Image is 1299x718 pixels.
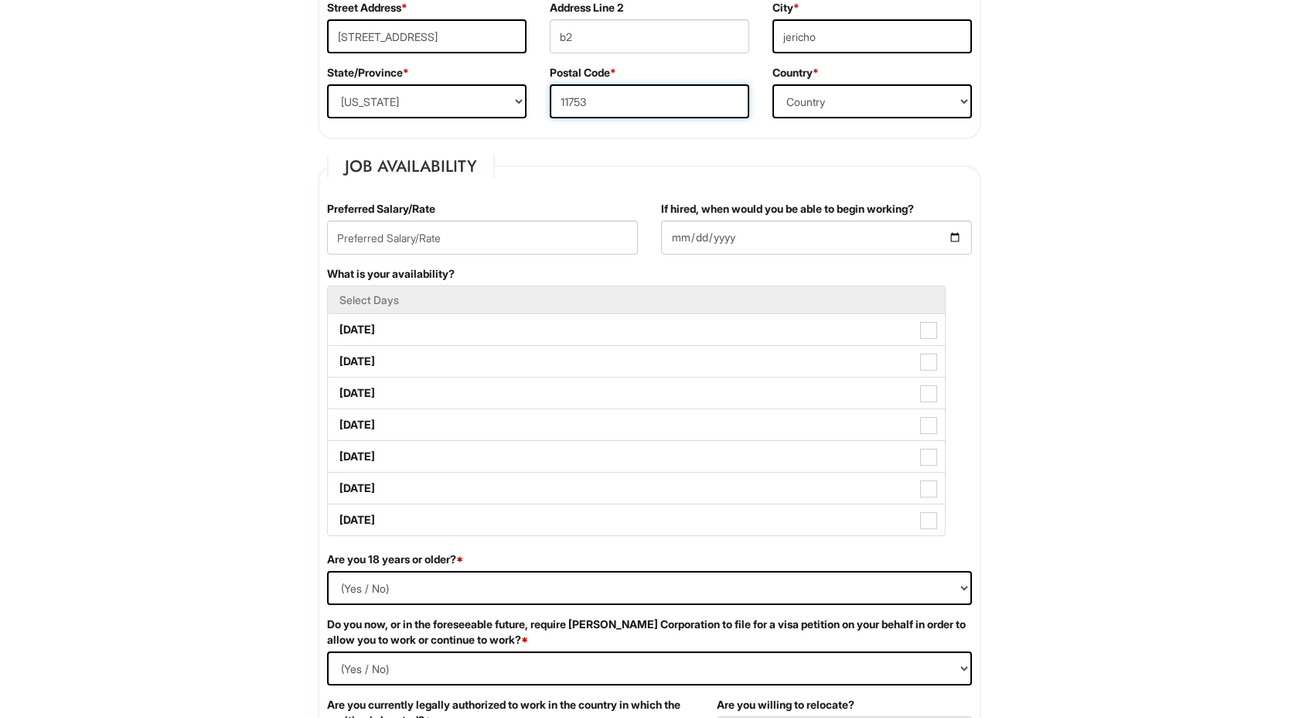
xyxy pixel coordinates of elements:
label: What is your availability? [327,266,455,282]
input: Preferred Salary/Rate [327,221,638,255]
legend: Job Availability [327,155,495,178]
label: [DATE] [328,314,945,345]
label: Country [772,65,819,80]
select: State/Province [327,84,527,118]
label: [DATE] [328,473,945,504]
select: (Yes / No) [327,651,972,686]
label: Are you 18 years or older? [327,552,463,567]
label: [DATE] [328,378,945,409]
label: [DATE] [328,504,945,535]
label: Postal Code [550,65,616,80]
label: [DATE] [328,441,945,472]
label: [DATE] [328,346,945,377]
select: Country [772,84,972,118]
input: Street Address [327,19,527,53]
label: If hired, when would you be able to begin working? [661,201,914,217]
input: Postal Code [550,84,749,118]
label: Do you now, or in the foreseeable future, require [PERSON_NAME] Corporation to file for a visa pe... [327,617,972,648]
label: [DATE] [328,409,945,440]
select: (Yes / No) [327,571,972,605]
input: City [772,19,972,53]
input: Apt., Suite, Box, etc. [550,19,749,53]
label: State/Province [327,65,409,80]
label: Preferred Salary/Rate [327,201,435,217]
label: Are you willing to relocate? [717,697,854,713]
h5: Select Days [339,294,933,306]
